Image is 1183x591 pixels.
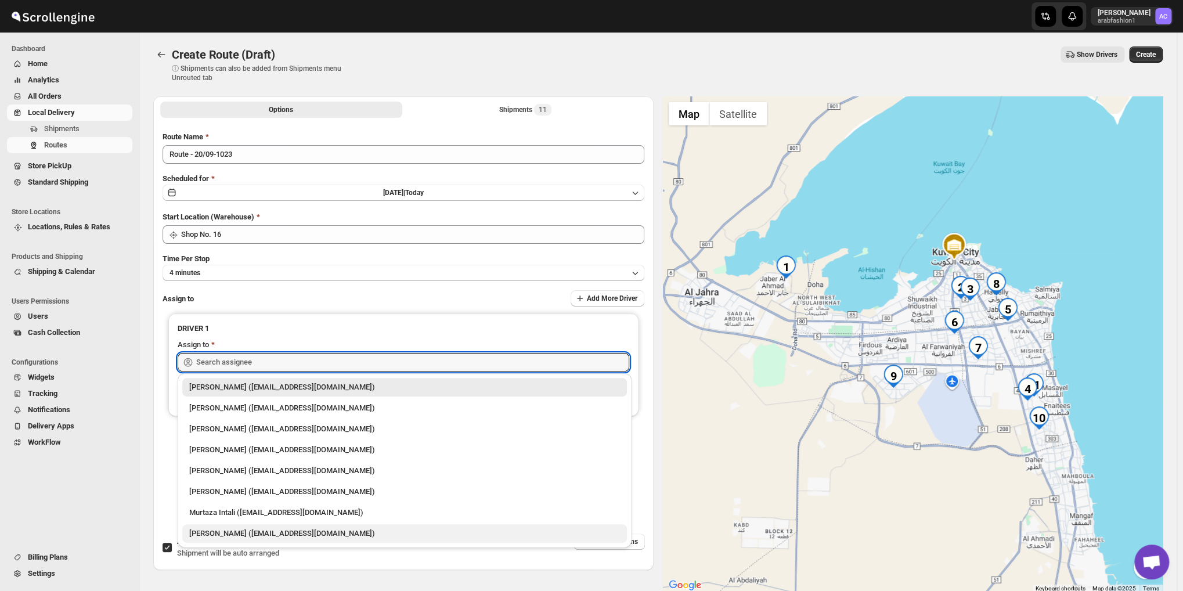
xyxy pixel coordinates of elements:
span: Create [1136,50,1156,59]
div: 5 [996,298,1019,321]
div: 4 [1016,377,1039,401]
input: Search location [181,225,644,244]
p: ⓘ Shipments can also be added from Shipments menu Unrouted tab [172,64,355,82]
span: Route Name [163,132,203,141]
button: Routes [153,46,169,63]
span: Analytics [28,75,59,84]
span: Widgets [28,373,55,381]
button: Selected Shipments [405,102,647,118]
div: [PERSON_NAME] ([EMAIL_ADDRESS][DOMAIN_NAME]) [189,423,620,435]
span: Start Location (Warehouse) [163,212,254,221]
div: All Route Options [153,122,654,507]
button: User menu [1091,7,1173,26]
span: Users Permissions [12,297,134,306]
span: Scheduled for [163,174,209,183]
button: Shipping & Calendar [7,264,132,280]
button: Notifications [7,402,132,418]
li: Aziz Taher (azizchikhly53@gmail.com) [178,397,632,417]
button: Show street map [669,102,709,125]
span: Home [28,59,48,68]
button: Show satellite imagery [709,102,767,125]
button: All Route Options [160,102,402,118]
button: Routes [7,137,132,153]
button: Analytics [7,72,132,88]
li: Murtaza Bhai Sagwara (murtazarata786@gmail.com) [178,417,632,438]
span: Routes [44,140,67,149]
div: 6 [943,311,966,334]
span: Shipment will be auto arranged [177,549,279,557]
div: 9 [882,365,905,388]
span: Shipments [44,124,80,133]
li: Nagendra Reddy (fnsalonsecretary@gmail.com) [178,522,632,543]
span: Today [405,189,424,197]
li: Anil Trivedi (siddhu37.trivedi@gmail.com) [178,480,632,501]
span: Delivery Apps [28,421,74,430]
span: AI Optimize [177,537,268,546]
span: Assign to [163,294,194,303]
button: Create [1129,46,1163,63]
div: 1 [774,255,798,279]
li: Abizer Chikhly (abizertc@gmail.com) [178,378,632,397]
div: 10 [1027,406,1051,430]
span: Add More Driver [587,294,637,303]
span: WorkFlow [28,438,61,446]
input: Search assignee [196,353,629,372]
button: Add More Driver [571,290,644,307]
button: 4 minutes [163,265,644,281]
span: Local Delivery [28,108,75,117]
span: Tracking [28,389,57,398]
button: Map camera controls [1134,556,1157,579]
span: 4 minutes [169,268,200,278]
button: [DATE]|Today [163,185,644,201]
div: [PERSON_NAME] ([EMAIL_ADDRESS][DOMAIN_NAME]) [189,381,620,393]
div: 8 [984,272,1008,295]
span: Shipping & Calendar [28,267,95,276]
span: Time Per Stop [163,254,210,263]
div: Shipments [499,104,551,116]
li: Murtaza Intali (intaliwalamurtaza@gmail.com) [178,501,632,522]
img: ScrollEngine [9,2,96,31]
button: Shipments [7,121,132,137]
input: Eg: Bengaluru Route [163,145,644,164]
span: Create Route (Draft) [172,48,275,62]
button: Settings [7,565,132,582]
button: WorkFlow [7,434,132,451]
button: Show Drivers [1061,46,1124,63]
div: 11 [1022,373,1045,397]
h3: DRIVER 1 [178,323,629,334]
button: Home [7,56,132,72]
span: Products and Shipping [12,252,134,261]
span: Standard Shipping [28,178,88,186]
span: Store PickUp [28,161,71,170]
span: Settings [28,569,55,578]
span: Store Locations [12,207,134,217]
p: arabfashion1 [1098,17,1150,24]
span: Abizer Chikhly [1155,8,1171,24]
span: Options [269,105,293,114]
li: Manan Miyaji (miyaji5253@gmail.com) [178,459,632,480]
button: Delivery Apps [7,418,132,434]
button: Tracking [7,385,132,402]
span: Cash Collection [28,328,80,337]
div: 3 [958,278,982,301]
button: Locations, Rules & Rates [7,219,132,235]
span: Locations, Rules & Rates [28,222,110,231]
span: All Orders [28,92,62,100]
button: Cash Collection [7,325,132,341]
div: 2 [949,276,972,299]
div: [PERSON_NAME] ([EMAIL_ADDRESS][DOMAIN_NAME]) [189,402,620,414]
span: Dashboard [12,44,134,53]
span: 11 [539,105,547,114]
div: Assign to [178,339,209,351]
div: [PERSON_NAME] ([EMAIL_ADDRESS][DOMAIN_NAME]) [189,486,620,498]
span: Configurations [12,358,134,367]
span: Notifications [28,405,70,414]
div: Open chat [1134,545,1169,579]
span: Users [28,312,48,320]
text: AC [1159,13,1167,20]
p: [PERSON_NAME] [1098,8,1150,17]
span: [DATE] | [383,189,405,197]
div: 7 [966,336,990,359]
button: All Orders [7,88,132,104]
li: Ali Hussain (alihita52@gmail.com) [178,438,632,459]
